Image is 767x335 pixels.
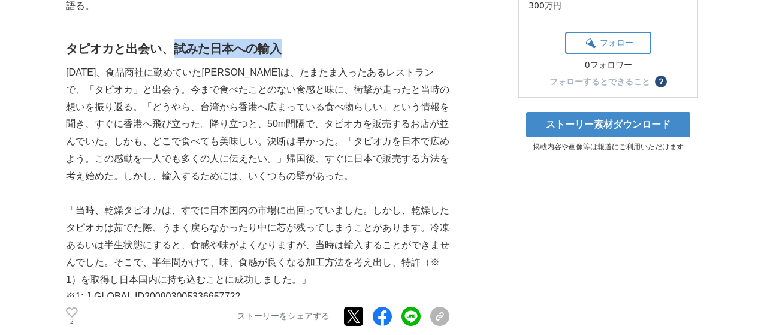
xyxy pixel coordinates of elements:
a: ストーリー素材ダウンロード [526,112,690,137]
p: ストーリーをシェアする [237,311,330,322]
p: ※1: J-GLOBAL ID200903005336657722 [66,288,449,306]
div: フォローするとできること [549,77,650,86]
p: [DATE]、食品商社に勤めていた[PERSON_NAME]は、たまたま入ったあるレストランで、「タピオカ」と出会う。今まで食べたことのない食感と味に、衝撃が走ったと当時の想いを振り返る。「どう... [66,64,449,185]
h2: タピオカと出会い、試みた日本への輸入 [66,39,449,58]
p: 2 [66,319,78,325]
button: フォロー [565,32,651,54]
button: ？ [655,76,667,87]
p: 掲載内容や画像等は報道にご利用いただけます [518,142,698,152]
div: 0フォロワー [565,60,651,71]
p: 「当時、乾燥タピオカは、すでに日本国内の市場に出回っていました。しかし、乾燥したタピオカは茹でた際、うまく戻らなかったり中に芯が残ってしまうことがあります。冷凍あるいは半生状態にすると、食感や味... [66,202,449,288]
span: ？ [657,77,665,86]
